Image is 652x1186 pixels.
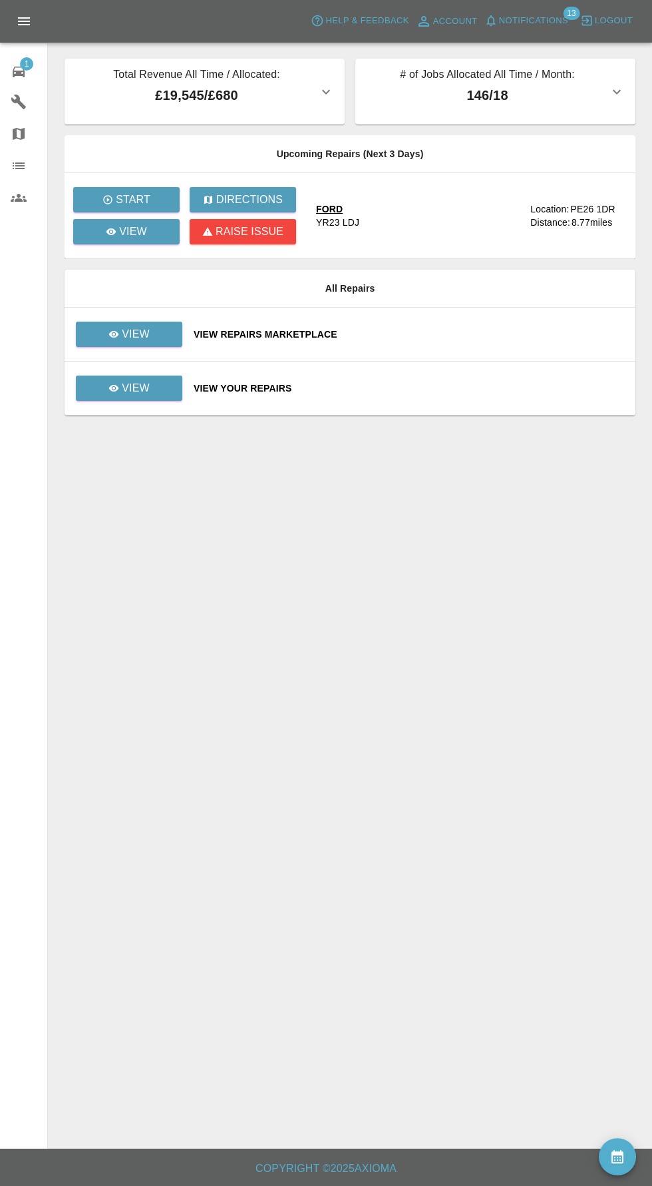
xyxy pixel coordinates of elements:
button: Help & Feedback [307,11,412,31]
button: Notifications [481,11,571,31]
p: Directions [216,192,283,208]
a: View [75,328,183,339]
span: Help & Feedback [325,13,408,29]
th: Upcoming Repairs (Next 3 Days) [65,135,635,173]
a: View [76,322,182,347]
button: Logout [577,11,636,31]
p: 146 / 18 [366,85,609,105]
th: All Repairs [65,270,635,308]
button: # of Jobs Allocated All Time / Month:146/18 [355,59,635,125]
div: PE26 1DR [570,202,615,216]
div: 8.77 miles [571,216,625,229]
button: Total Revenue All Time / Allocated:£19,545/£680 [65,59,345,125]
div: Distance: [530,216,570,229]
a: View Your Repairs [194,382,625,395]
button: availability [599,1138,636,1175]
p: View [122,380,150,396]
span: Notifications [499,13,568,29]
a: View [76,376,182,401]
div: FORD [316,202,359,216]
span: 1 [20,57,33,71]
p: View [119,224,147,240]
a: View [73,219,180,244]
span: Logout [595,13,633,29]
p: Raise issue [216,224,283,240]
p: View [122,326,150,342]
a: Account [412,11,481,32]
h6: Copyright © 2025 Axioma [11,1159,641,1178]
a: FORDYR23 LDJ [316,202,520,229]
p: £19,545 / £680 [75,85,318,105]
a: Location:PE26 1DRDistance:8.77miles [530,202,625,229]
a: View [75,382,183,393]
button: Raise issue [190,219,296,244]
button: Start [73,187,180,212]
span: 13 [563,7,579,20]
button: Directions [190,187,296,212]
span: Account [433,14,478,29]
p: # of Jobs Allocated All Time / Month: [366,67,609,85]
button: Open drawer [8,5,40,37]
p: Start [116,192,150,208]
div: Location: [530,202,569,216]
p: Total Revenue All Time / Allocated: [75,67,318,85]
a: View Repairs Marketplace [194,328,625,341]
div: YR23 LDJ [316,216,359,229]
